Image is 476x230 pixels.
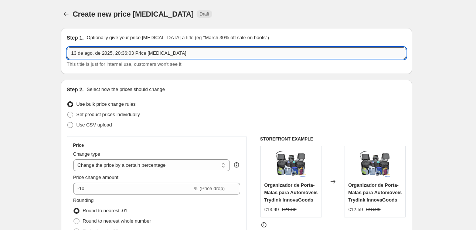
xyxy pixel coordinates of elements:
[260,136,406,142] h6: STOREFRONT EXAMPLE
[76,112,140,117] span: Set product prices individually
[276,150,306,179] img: organizador-de-porta-malas-para-automoveis-trydink-innovagoods-603_80x.webp
[264,206,279,213] div: €13.99
[83,218,151,224] span: Round to nearest whole number
[86,34,269,41] p: Optionally give your price [MEDICAL_DATA] a title (eg "March 30% off sale on boots")
[67,61,181,67] span: This title is just for internal use, customers won't see it
[366,206,381,213] strike: €13.99
[73,175,119,180] span: Price change amount
[67,86,84,93] h2: Step 2.
[73,183,193,195] input: -15
[200,11,209,17] span: Draft
[67,34,84,41] h2: Step 1.
[76,122,112,128] span: Use CSV upload
[348,206,363,213] div: €12.59
[73,197,94,203] span: Rounding
[348,182,402,203] span: Organizador de Porta-Malas para Automóveis Trydink InnovaGoods
[194,186,225,191] span: % (Price drop)
[73,142,84,148] h3: Price
[73,151,101,157] span: Change type
[83,208,127,213] span: Round to nearest .01
[86,86,165,93] p: Select how the prices should change
[264,182,318,203] span: Organizador de Porta-Malas para Automóveis Trydink InnovaGoods
[282,206,297,213] strike: €21.32
[67,47,406,59] input: 30% off holiday sale
[61,9,71,19] button: Price change jobs
[360,150,390,179] img: organizador-de-porta-malas-para-automoveis-trydink-innovagoods-603_80x.webp
[73,10,194,18] span: Create new price [MEDICAL_DATA]
[76,101,136,107] span: Use bulk price change rules
[233,161,240,169] div: help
